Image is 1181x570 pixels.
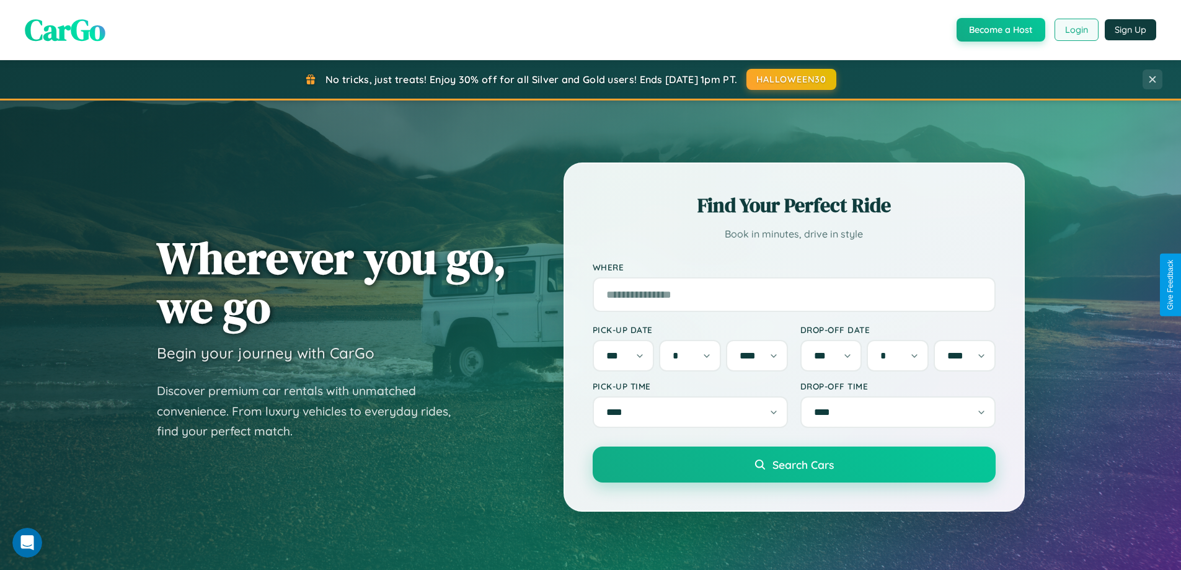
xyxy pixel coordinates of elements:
[593,447,996,483] button: Search Cars
[157,344,374,362] h3: Begin your journey with CarGo
[25,9,105,50] span: CarGo
[593,225,996,243] p: Book in minutes, drive in style
[772,458,834,471] span: Search Cars
[800,381,996,391] label: Drop-off Time
[1055,19,1099,41] button: Login
[800,324,996,335] label: Drop-off Date
[157,233,506,331] h1: Wherever you go, we go
[1166,260,1175,310] div: Give Feedback
[1105,19,1156,40] button: Sign Up
[593,262,996,272] label: Where
[157,381,467,442] p: Discover premium car rentals with unmatched convenience. From luxury vehicles to everyday rides, ...
[746,69,836,90] button: HALLOWEEN30
[12,528,42,558] iframe: Intercom live chat
[957,18,1045,42] button: Become a Host
[593,324,788,335] label: Pick-up Date
[593,192,996,219] h2: Find Your Perfect Ride
[325,73,737,86] span: No tricks, just treats! Enjoy 30% off for all Silver and Gold users! Ends [DATE] 1pm PT.
[593,381,788,391] label: Pick-up Time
